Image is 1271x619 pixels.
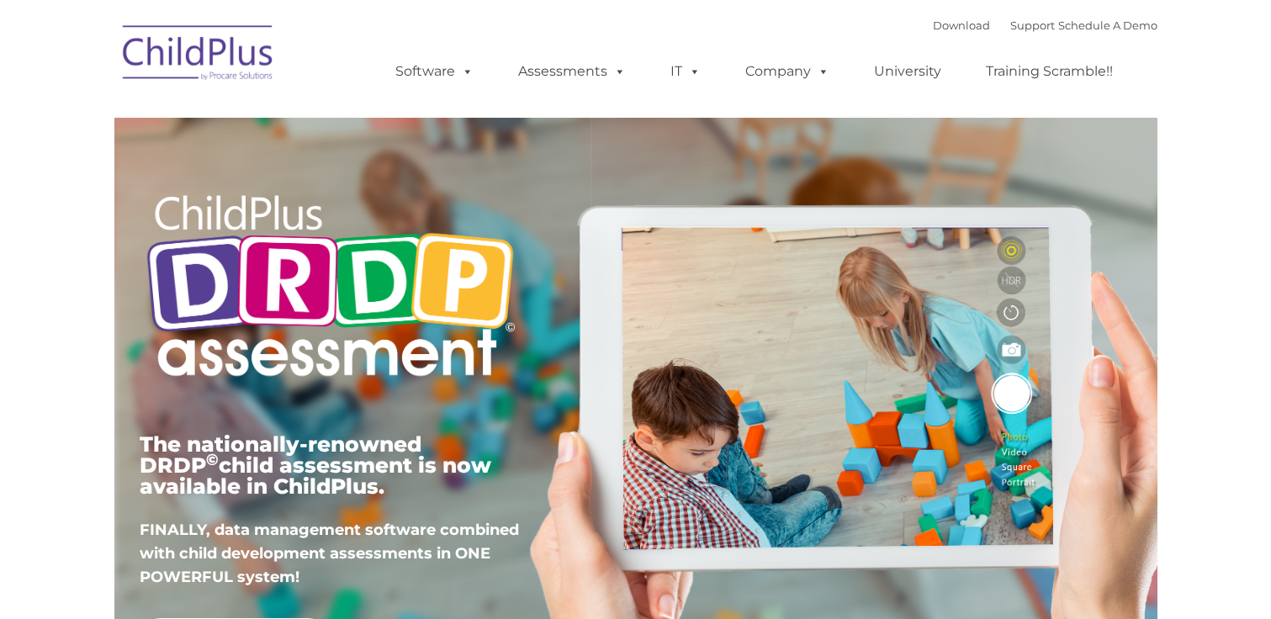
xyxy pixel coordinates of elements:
img: ChildPlus by Procare Solutions [114,13,283,98]
span: The nationally-renowned DRDP child assessment is now available in ChildPlus. [140,431,491,499]
a: Company [728,55,846,88]
a: Assessments [501,55,643,88]
span: FINALLY, data management software combined with child development assessments in ONE POWERFUL sys... [140,521,519,586]
a: Schedule A Demo [1058,19,1157,32]
a: Software [379,55,490,88]
a: Training Scramble!! [969,55,1130,88]
a: Support [1010,19,1055,32]
a: IT [654,55,718,88]
img: Copyright - DRDP Logo Light [140,172,522,405]
a: University [857,55,958,88]
a: Download [933,19,990,32]
font: | [933,19,1157,32]
sup: © [206,450,219,469]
